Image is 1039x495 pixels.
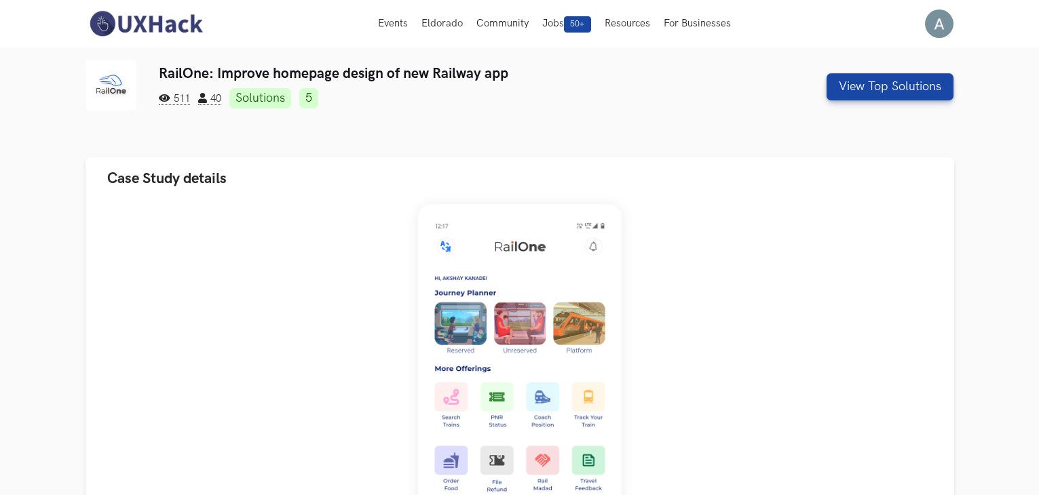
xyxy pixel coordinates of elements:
[86,60,136,111] img: RailOne logo
[827,73,953,100] button: View Top Solutions
[925,9,953,38] img: Your profile pic
[86,9,206,38] img: UXHack-logo.png
[564,16,591,33] span: 50+
[86,157,954,200] button: Case Study details
[159,65,734,82] h3: RailOne: Improve homepage design of new Railway app
[299,88,318,108] a: 5
[229,88,291,108] a: Solutions
[159,93,190,105] span: 511
[198,93,221,105] span: 40
[107,170,227,188] span: Case Study details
